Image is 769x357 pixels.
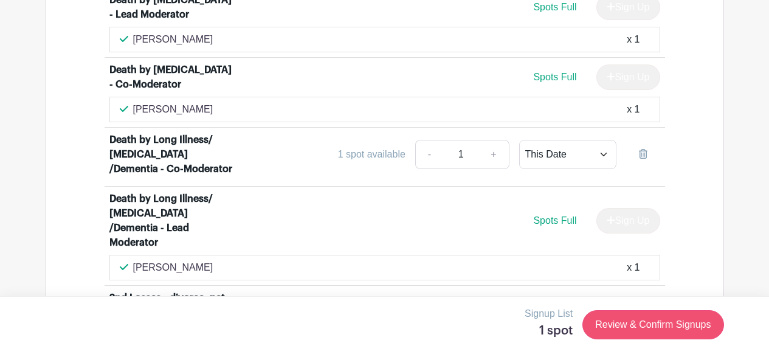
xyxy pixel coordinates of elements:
p: [PERSON_NAME] [133,260,213,275]
div: Death by [MEDICAL_DATA] - Co-Moderator [109,63,233,92]
div: x 1 [627,260,640,275]
a: - [415,140,443,169]
div: x 1 [627,102,640,117]
span: Spots Full [533,72,576,82]
p: [PERSON_NAME] [133,32,213,47]
h5: 1 spot [525,324,573,338]
div: 2nd Losses - divorce, pet, estrangement - Lead Moderator [109,291,233,334]
a: + [478,140,509,169]
span: Spots Full [533,215,576,226]
span: Spots Full [533,2,576,12]
p: [PERSON_NAME] [133,102,213,117]
p: Signup List [525,307,573,321]
div: 1 spot available [338,147,405,162]
div: x 1 [627,32,640,47]
div: Death by Long Illness/ [MEDICAL_DATA] /Dementia - Co-Moderator [109,133,233,176]
div: Death by Long Illness/ [MEDICAL_DATA] /Dementia - Lead Moderator [109,192,233,250]
a: Review & Confirm Signups [582,310,723,339]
